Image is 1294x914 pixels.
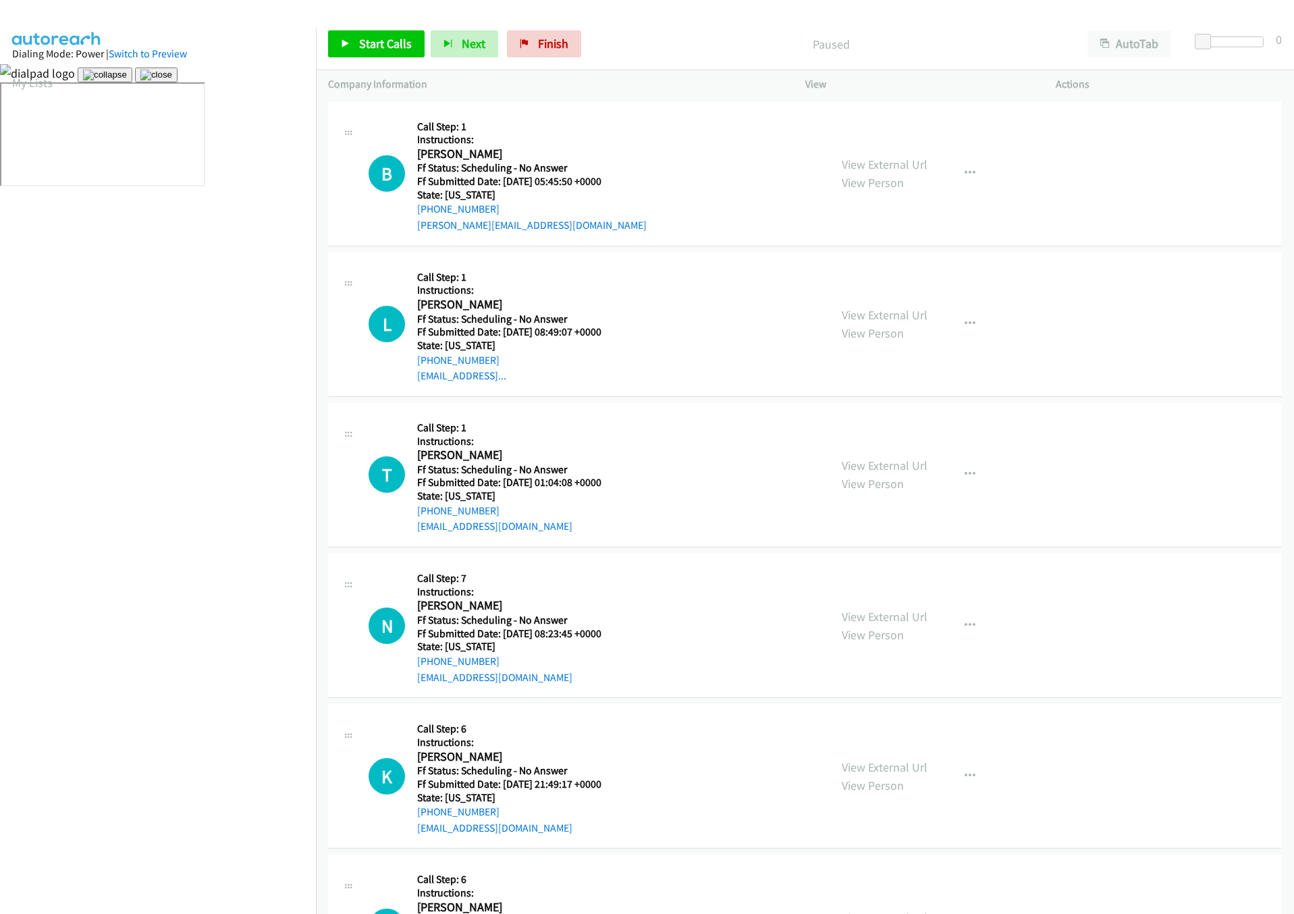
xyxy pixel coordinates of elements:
a: View Person [842,627,904,643]
a: Finish [507,30,581,57]
div: The call is yet to be attempted [369,155,405,192]
a: View External Url [842,157,927,172]
a: View External Url [842,609,927,624]
div: The call is yet to be attempted [369,306,405,342]
h5: Call Step: 1 [417,271,647,284]
h5: State: [US_STATE] [417,339,647,352]
a: My Lists [12,75,53,90]
h1: L [369,306,405,342]
a: [PHONE_NUMBER] [417,354,500,367]
a: [EMAIL_ADDRESS][DOMAIN_NAME] [417,671,572,684]
a: View Person [842,175,904,190]
a: [EMAIL_ADDRESS][DOMAIN_NAME] [417,822,572,834]
span: Start Calls [359,36,412,51]
h5: Instructions: [417,886,721,900]
a: [PERSON_NAME][EMAIL_ADDRESS][DOMAIN_NAME] [417,219,647,232]
button: AutoTab [1087,30,1171,57]
button: Next [431,30,498,57]
h5: Ff Status: Scheduling - No Answer [417,313,647,326]
a: View Person [842,325,904,341]
a: [PHONE_NUMBER] [417,655,500,668]
a: View External Url [842,307,927,323]
a: [PHONE_NUMBER] [417,203,500,215]
h2: [PERSON_NAME] [417,146,647,162]
a: [EMAIL_ADDRESS][DOMAIN_NAME] [417,520,572,533]
h1: K [369,758,405,795]
div: Delay between calls (in seconds) [1202,36,1264,47]
h5: Ff Status: Scheduling - No Answer [417,161,647,175]
h5: Ff Submitted Date: [DATE] 01:04:08 +0000 [417,476,647,489]
div: The call is yet to be attempted [369,608,405,644]
a: [EMAIL_ADDRESS]... [417,369,506,382]
h5: State: [US_STATE] [417,640,647,653]
div: 0 [1276,30,1282,49]
h5: Call Step: 7 [417,572,647,585]
span: Next [462,36,485,51]
h2: [PERSON_NAME] [417,598,647,614]
a: View Person [842,778,904,793]
a: Switch to Preview [109,47,187,60]
a: View External Url [842,458,927,473]
h5: Call Step: 1 [417,120,647,134]
div: The call is yet to be attempted [369,758,405,795]
h5: Ff Status: Scheduling - No Answer [417,614,647,627]
h5: Call Step: 6 [417,722,647,736]
h5: Call Step: 6 [417,873,721,886]
h5: Instructions: [417,133,647,146]
iframe: Dialpad [12,104,316,745]
h5: Ff Submitted Date: [DATE] 08:23:45 +0000 [417,627,647,641]
h5: Instructions: [417,585,647,599]
h5: Ff Status: Scheduling - No Answer [417,764,647,778]
a: [PHONE_NUMBER] [417,504,500,517]
h5: State: [US_STATE] [417,489,647,503]
h1: T [369,456,405,493]
h5: Instructions: [417,736,647,749]
h2: [PERSON_NAME] [417,448,647,463]
h5: State: [US_STATE] [417,188,647,202]
p: View [805,76,1031,92]
h1: N [369,608,405,644]
h1: B [369,155,405,192]
div: The call is yet to be attempted [369,456,405,493]
h5: Instructions: [417,435,647,448]
p: Actions [1056,76,1282,92]
a: View External Url [842,759,927,775]
span: Finish [538,36,568,51]
div: Dialing Mode: Power | [12,46,304,62]
h5: Ff Submitted Date: [DATE] 21:49:17 +0000 [417,778,647,791]
h2: [PERSON_NAME] [417,749,647,765]
h5: Ff Status: Scheduling - No Answer [417,463,647,477]
h2: [PERSON_NAME] [417,297,647,313]
h5: Ff Submitted Date: [DATE] 08:49:07 +0000 [417,325,647,339]
h5: Ff Submitted Date: [DATE] 05:45:50 +0000 [417,175,647,188]
a: Start Calls [328,30,425,57]
a: [PHONE_NUMBER] [417,805,500,818]
a: View Person [842,476,904,491]
p: Company Information [328,76,781,92]
h5: State: [US_STATE] [417,791,647,805]
h5: Call Step: 1 [417,421,647,435]
h5: Instructions: [417,284,647,297]
p: Paused [599,35,1063,53]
